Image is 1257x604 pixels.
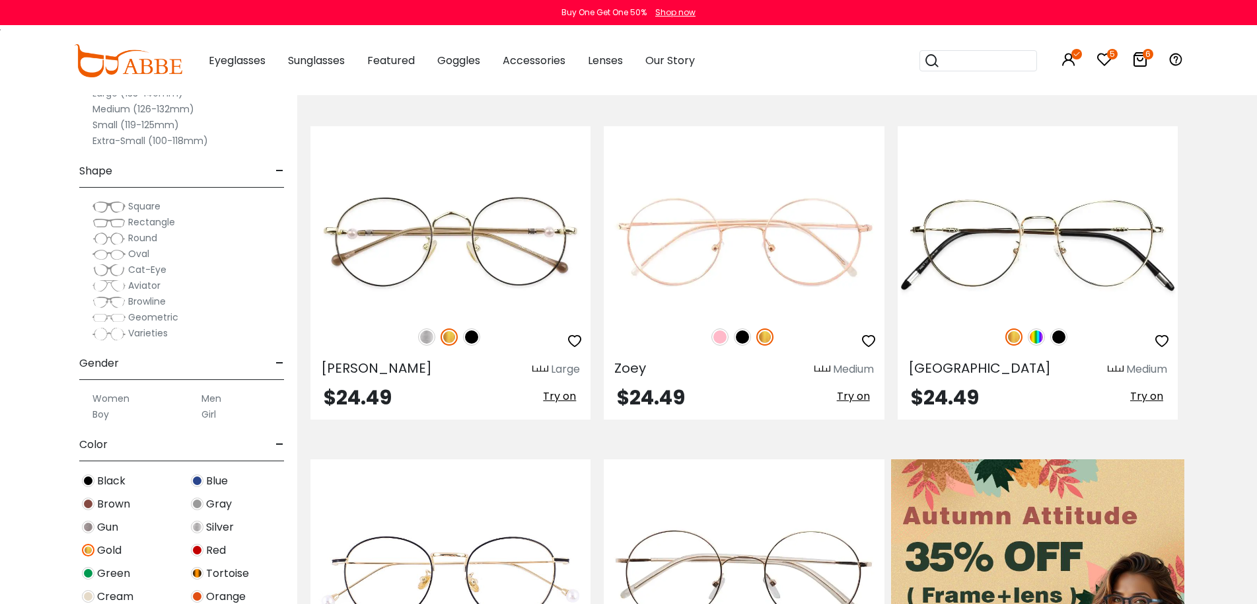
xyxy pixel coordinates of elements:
[551,361,580,377] div: Large
[604,174,884,314] img: Gold Zoey - Metal ,Adjust Nose Pads
[92,264,126,277] img: Cat-Eye.png
[201,391,221,406] label: Men
[128,295,166,308] span: Browline
[206,566,249,582] span: Tortoise
[310,174,591,314] img: Gold Durns - Metal ,Adjust Nose Pads
[92,248,126,261] img: Oval.png
[503,53,565,68] span: Accessories
[128,326,168,340] span: Varieties
[324,383,392,412] span: $24.49
[92,216,126,229] img: Rectangle.png
[97,496,130,512] span: Brown
[206,473,228,489] span: Blue
[206,519,234,535] span: Silver
[82,567,94,580] img: Green
[191,498,203,510] img: Gray
[191,474,203,487] img: Blue
[128,231,157,245] span: Round
[92,391,129,406] label: Women
[128,215,175,229] span: Rectangle
[532,365,548,375] img: size ruler
[275,348,284,379] span: -
[756,328,773,346] img: Gold
[191,544,203,556] img: Red
[97,566,130,582] span: Green
[561,7,647,19] div: Buy One Get One 50%
[898,174,1178,314] img: Gold Madison - Metal ,Adjust Nose Pads
[128,279,161,292] span: Aviator
[128,311,178,324] span: Geometric
[1143,49,1153,59] i: 6
[82,544,94,556] img: Gold
[833,361,874,377] div: Medium
[201,406,216,422] label: Girl
[128,263,166,276] span: Cat-Eye
[288,53,345,68] span: Sunglasses
[97,473,126,489] span: Black
[82,521,94,533] img: Gun
[92,117,179,133] label: Small (119-125mm)
[649,7,696,18] a: Shop now
[911,383,979,412] span: $24.49
[645,53,695,68] span: Our Story
[588,53,623,68] span: Lenses
[128,247,149,260] span: Oval
[463,328,480,346] img: Black
[79,348,119,379] span: Gender
[1132,54,1148,69] a: 6
[128,200,161,213] span: Square
[1107,49,1118,59] i: 5
[82,474,94,487] img: Black
[367,53,415,68] span: Featured
[1130,389,1163,404] span: Try on
[833,388,874,405] button: Try on
[1108,365,1124,375] img: size ruler
[209,53,266,68] span: Eyeglasses
[1050,328,1067,346] img: Black
[206,496,232,512] span: Gray
[437,53,480,68] span: Goggles
[97,543,122,558] span: Gold
[1028,328,1045,346] img: Multicolor
[543,389,576,404] span: Try on
[97,519,118,535] span: Gun
[92,133,208,149] label: Extra-Small (100-118mm)
[82,590,94,603] img: Cream
[321,359,432,377] span: [PERSON_NAME]
[1096,54,1112,69] a: 5
[275,155,284,187] span: -
[614,359,646,377] span: Zoey
[734,328,751,346] img: Black
[74,44,182,77] img: abbeglasses.com
[908,359,1051,377] span: [GEOGRAPHIC_DATA]
[92,406,109,422] label: Boy
[1126,361,1167,377] div: Medium
[79,155,112,187] span: Shape
[814,365,830,375] img: size ruler
[539,388,580,405] button: Try on
[1005,328,1023,346] img: Gold
[92,101,194,117] label: Medium (126-132mm)
[441,328,458,346] img: Gold
[92,280,126,293] img: Aviator.png
[92,200,126,213] img: Square.png
[92,295,126,309] img: Browline.png
[1126,388,1167,405] button: Try on
[191,521,203,533] img: Silver
[79,429,108,461] span: Color
[837,389,870,404] span: Try on
[191,567,203,580] img: Tortoise
[711,328,729,346] img: Pink
[617,383,685,412] span: $24.49
[191,590,203,603] img: Orange
[92,327,126,341] img: Varieties.png
[655,7,696,19] div: Shop now
[418,328,435,346] img: Silver
[82,498,94,510] img: Brown
[206,543,226,558] span: Red
[92,232,126,245] img: Round.png
[275,429,284,461] span: -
